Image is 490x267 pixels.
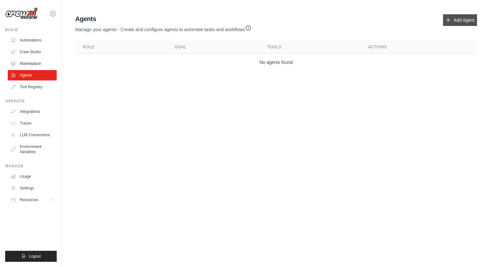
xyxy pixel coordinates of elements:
th: Role [75,41,167,54]
h2: Agents [75,14,251,23]
span: Resources [20,197,38,202]
button: Resources [8,195,57,205]
img: Logo [5,7,38,20]
div: Build [5,27,57,32]
a: Usage [8,171,57,182]
div: Manage [5,164,57,169]
a: Traces [8,118,57,128]
button: Logout [5,251,57,262]
a: Add Agent [443,14,477,26]
a: Tool Registry [8,82,57,92]
td: No agents found [75,54,477,71]
span: Logout [29,254,41,259]
div: Operate [5,99,57,104]
a: Agents [8,70,57,80]
th: Goal [167,41,259,54]
p: Manage your agents - Create and configure agents to automate tasks and workflows [75,23,251,33]
th: Actions [360,41,477,54]
a: Marketplace [8,58,57,69]
a: Integrations [8,106,57,117]
a: Settings [8,183,57,193]
a: Automations [8,35,57,45]
a: Environment Variables [8,141,57,157]
a: Crew Studio [8,47,57,57]
th: Tools [260,41,361,54]
a: LLM Connections [8,130,57,140]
